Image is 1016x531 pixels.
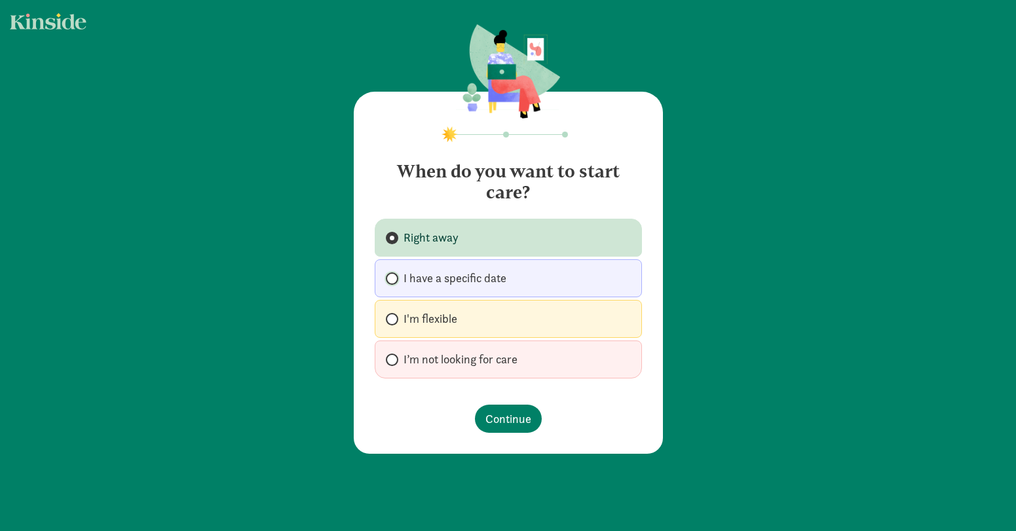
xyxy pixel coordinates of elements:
button: Continue [475,405,542,433]
span: I have a specific date [404,270,506,286]
span: I'm flexible [404,311,457,327]
span: Continue [485,410,531,428]
span: I’m not looking for care [404,352,517,367]
span: Right away [404,230,459,246]
h4: When do you want to start care? [375,151,642,203]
